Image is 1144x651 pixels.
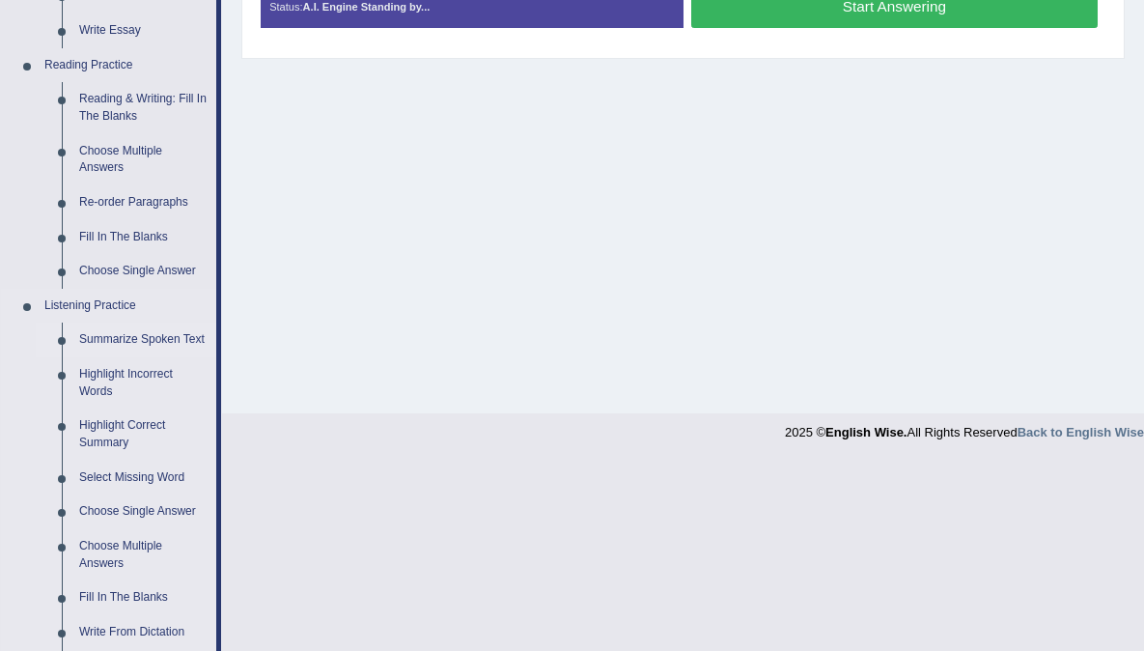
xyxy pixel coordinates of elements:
a: Fill In The Blanks [70,580,216,615]
a: Back to English Wise [1018,425,1144,439]
a: Highlight Correct Summary [70,409,216,460]
a: Choose Multiple Answers [70,529,216,580]
a: Select Missing Word [70,461,216,495]
a: Listening Practice [36,289,216,324]
div: 2025 © All Rights Reserved [785,413,1144,441]
a: Reading Practice [36,48,216,83]
a: Summarize Spoken Text [70,323,216,357]
a: Highlight Incorrect Words [70,357,216,409]
a: Write Essay [70,14,216,48]
strong: English Wise. [825,425,907,439]
a: Re-order Paragraphs [70,185,216,220]
a: Reading & Writing: Fill In The Blanks [70,82,216,133]
a: Choose Multiple Answers [70,134,216,185]
a: Choose Single Answer [70,254,216,289]
a: Choose Single Answer [70,495,216,529]
a: Write From Dictation [70,615,216,650]
a: Fill In The Blanks [70,220,216,255]
strong: A.I. Engine Standing by... [303,1,431,13]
